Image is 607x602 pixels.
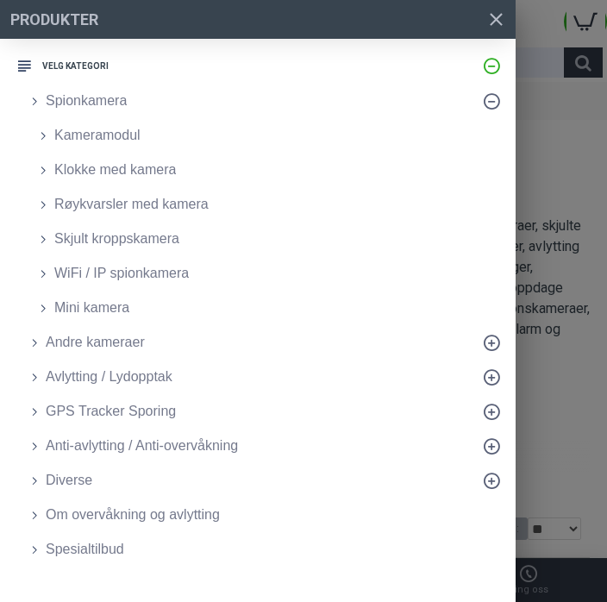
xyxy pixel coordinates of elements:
a: Anti-avlytting / Anti-overvåkning [17,429,516,463]
span: Diverse [46,470,92,491]
span: Om overvåkning og avlytting [46,505,220,525]
a: Røykvarsler med kamera [17,187,516,222]
span: Avlytting / Lydopptak [46,367,172,387]
a: Avlytting / Lydopptak [17,360,516,394]
span: Spesialtilbud [46,539,124,560]
span: Velg Kategori [42,60,109,72]
span: GPS Tracker Sporing [46,401,176,422]
a: Andre kameraer [17,325,516,360]
a: Diverse [17,463,516,498]
a: GPS Tracker Sporing [17,394,516,429]
a: Om overvåkning og avlytting [17,498,516,532]
a: Mini kamera [17,291,516,325]
a: Klokke med kamera [17,153,516,187]
span: Anti-avlytting / Anti-overvåkning [46,436,238,456]
a: WiFi / IP spionkamera [17,256,516,291]
span: Klokke med kamera [54,160,176,180]
span: Røykvarsler med kamera [54,194,209,215]
span: Skjult kroppskamera [54,229,179,249]
span: Andre kameraer [46,332,145,353]
a: Skjult kroppskamera [17,222,516,256]
a: Kameramodul [17,118,516,153]
span: Kameramodul [54,125,141,146]
a: Spionkamera [17,84,516,118]
span: Mini kamera [54,298,129,318]
span: Spionkamera [46,91,127,111]
a: Spesialtilbud [17,532,516,567]
span: WiFi / IP spionkamera [54,263,189,284]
